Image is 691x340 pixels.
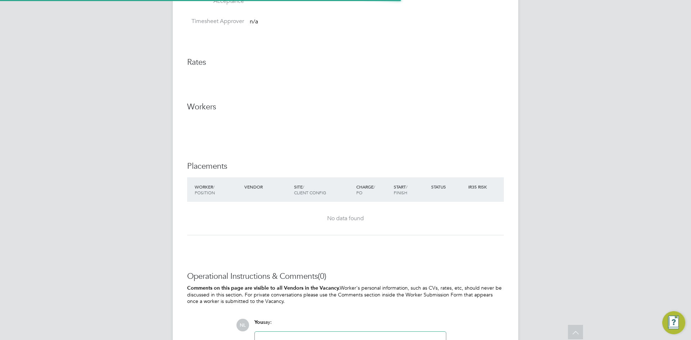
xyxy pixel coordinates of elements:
[187,161,504,172] h3: Placements
[243,180,292,193] div: Vendor
[195,184,215,195] span: / Position
[250,18,258,25] span: n/a
[294,184,326,195] span: / Client Config
[187,285,340,291] b: Comments on this page are visible to all Vendors in the Vacancy.
[254,319,446,331] div: say:
[318,271,326,281] span: (0)
[429,180,467,193] div: Status
[662,311,685,334] button: Engage Resource Center
[187,285,504,305] p: Worker's personal information, such as CVs, rates, etc, should never be discussed in this section...
[187,18,244,25] label: Timesheet Approver
[394,184,407,195] span: / Finish
[392,180,429,199] div: Start
[187,102,504,112] h3: Workers
[292,180,354,199] div: Site
[193,180,243,199] div: Worker
[466,180,491,193] div: IR35 Risk
[187,271,504,282] h3: Operational Instructions & Comments
[194,215,497,222] div: No data found
[254,319,263,325] span: You
[187,57,504,68] h3: Rates
[356,184,375,195] span: / PO
[354,180,392,199] div: Charge
[236,319,249,331] span: NL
